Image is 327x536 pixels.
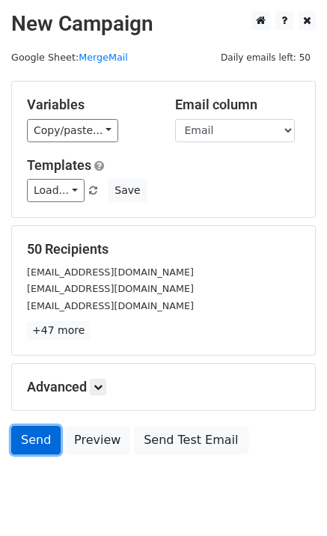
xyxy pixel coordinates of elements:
a: Preview [64,426,130,454]
iframe: Chat Widget [252,464,327,536]
button: Save [108,179,147,202]
a: Templates [27,157,91,173]
small: [EMAIL_ADDRESS][DOMAIN_NAME] [27,300,194,311]
a: MergeMail [79,52,128,63]
a: Copy/paste... [27,119,118,142]
a: Send [11,426,61,454]
h5: Advanced [27,379,300,395]
span: Daily emails left: 50 [216,49,316,66]
a: +47 more [27,321,90,340]
a: Daily emails left: 50 [216,52,316,63]
a: Load... [27,179,85,202]
h5: Email column [175,97,301,113]
small: [EMAIL_ADDRESS][DOMAIN_NAME] [27,267,194,278]
small: Google Sheet: [11,52,128,63]
h5: Variables [27,97,153,113]
h5: 50 Recipients [27,241,300,258]
small: [EMAIL_ADDRESS][DOMAIN_NAME] [27,283,194,294]
a: Send Test Email [134,426,248,454]
h2: New Campaign [11,11,316,37]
